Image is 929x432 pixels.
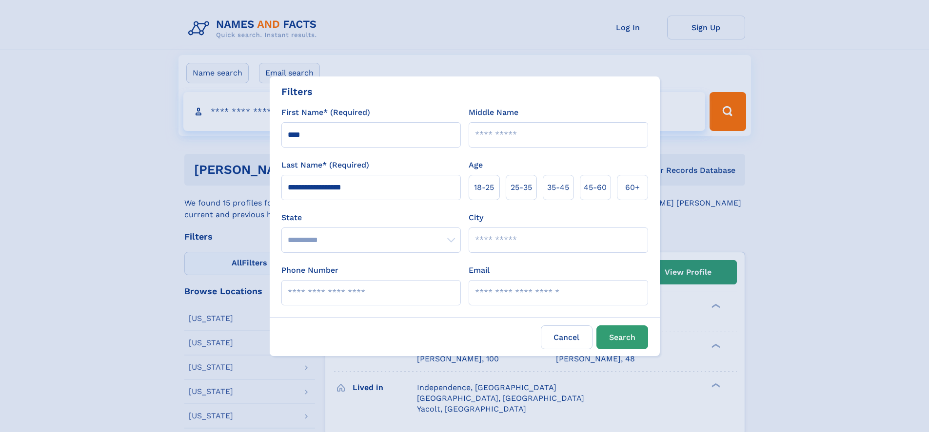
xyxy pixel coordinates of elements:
[469,159,483,171] label: Age
[547,182,569,193] span: 35‑45
[596,325,648,349] button: Search
[469,264,490,276] label: Email
[469,212,483,224] label: City
[625,182,640,193] span: 60+
[474,182,494,193] span: 18‑25
[281,264,338,276] label: Phone Number
[281,159,369,171] label: Last Name* (Required)
[281,84,313,99] div: Filters
[511,182,532,193] span: 25‑35
[281,212,461,224] label: State
[469,107,518,118] label: Middle Name
[541,325,593,349] label: Cancel
[281,107,370,118] label: First Name* (Required)
[584,182,607,193] span: 45‑60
